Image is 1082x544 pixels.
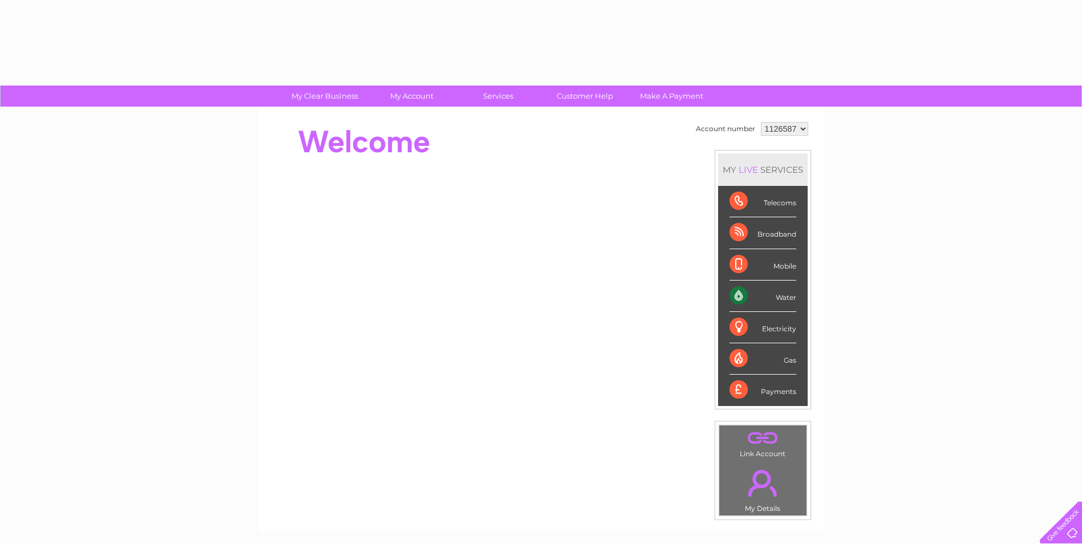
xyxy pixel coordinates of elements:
a: Customer Help [538,86,632,107]
div: Mobile [730,249,796,281]
a: My Account [364,86,459,107]
a: . [722,463,804,503]
a: Make A Payment [625,86,719,107]
div: Water [730,281,796,312]
td: Link Account [719,425,807,461]
div: Payments [730,375,796,405]
a: My Clear Business [278,86,372,107]
div: LIVE [736,164,760,175]
a: Services [451,86,545,107]
a: . [722,428,804,448]
div: MY SERVICES [718,153,808,186]
div: Electricity [730,312,796,343]
td: Account number [693,119,758,139]
td: My Details [719,460,807,516]
div: Gas [730,343,796,375]
div: Broadband [730,217,796,249]
div: Telecoms [730,186,796,217]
